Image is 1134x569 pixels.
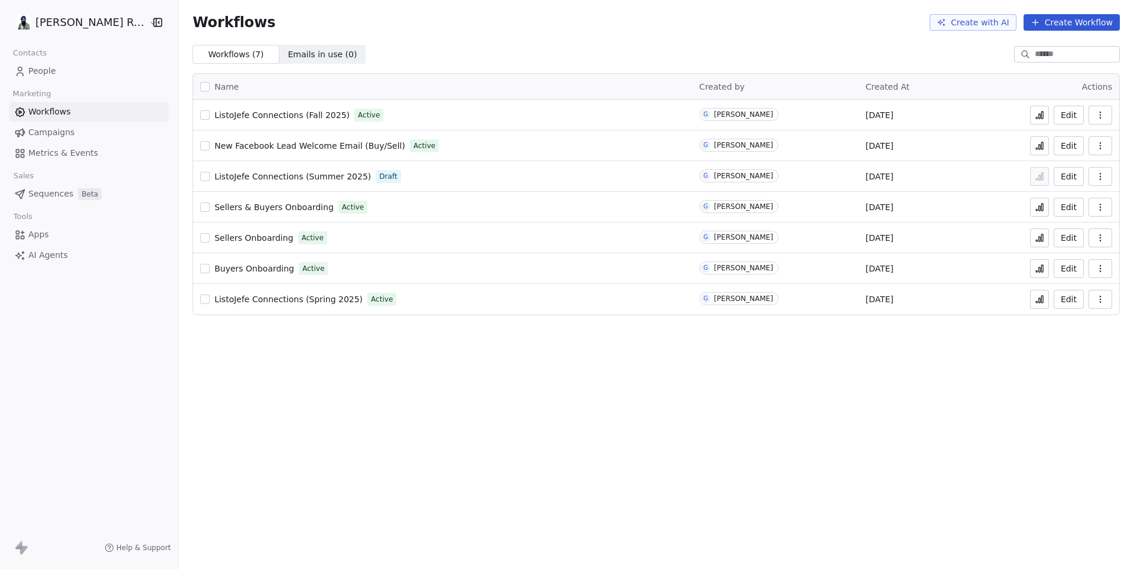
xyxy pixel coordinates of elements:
[703,233,708,242] div: G
[865,232,893,244] span: [DATE]
[9,184,168,204] a: SequencesBeta
[28,249,68,261] span: AI Agents
[703,263,708,273] div: G
[214,201,334,213] a: Sellers & Buyers Onboarding
[214,171,371,182] a: ListoJefe Connections (Summer 2025)
[116,543,171,552] span: Help & Support
[9,225,168,244] a: Apps
[865,293,893,305] span: [DATE]
[703,140,708,150] div: G
[865,201,893,213] span: [DATE]
[1054,259,1084,278] button: Edit
[865,82,910,91] span: Created At
[1024,14,1120,31] button: Create Workflow
[9,61,168,81] a: People
[865,171,893,182] span: [DATE]
[1082,82,1112,91] span: Actions
[8,85,56,103] span: Marketing
[9,246,168,265] a: AI Agents
[9,143,168,163] a: Metrics & Events
[714,141,773,149] div: [PERSON_NAME]
[714,295,773,303] div: [PERSON_NAME]
[714,202,773,211] div: [PERSON_NAME]
[288,48,357,61] span: Emails in use ( 0 )
[413,140,435,151] span: Active
[371,294,393,305] span: Active
[342,202,364,212] span: Active
[35,15,146,30] span: [PERSON_NAME] Re/Max
[8,44,52,62] span: Contacts
[214,232,293,244] a: Sellers Onboarding
[1054,106,1084,125] button: Edit
[1054,290,1084,309] button: Edit
[379,171,397,182] span: Draft
[1054,136,1084,155] button: Edit
[78,188,102,200] span: Beta
[302,233,324,243] span: Active
[214,202,334,212] span: Sellers & Buyers Onboarding
[714,264,773,272] div: [PERSON_NAME]
[865,140,893,152] span: [DATE]
[714,233,773,241] div: [PERSON_NAME]
[703,110,708,119] div: G
[28,147,98,159] span: Metrics & Events
[358,110,380,120] span: Active
[1054,198,1084,217] button: Edit
[17,15,31,30] img: Gopal%20Ranu%20Profile%20Picture%201080x1080.png
[1054,167,1084,186] button: Edit
[9,102,168,122] a: Workflows
[302,263,324,274] span: Active
[703,294,708,303] div: G
[28,228,49,241] span: Apps
[703,171,708,181] div: G
[14,12,141,32] button: [PERSON_NAME] Re/Max
[865,109,893,121] span: [DATE]
[28,106,71,118] span: Workflows
[8,167,39,185] span: Sales
[1054,228,1084,247] button: Edit
[214,233,293,243] span: Sellers Onboarding
[214,295,363,304] span: ListoJefe Connections (Spring 2025)
[28,126,74,139] span: Campaigns
[214,110,350,120] span: ListoJefe Connections (Fall 2025)
[8,208,37,225] span: Tools
[714,172,773,180] div: [PERSON_NAME]
[214,263,294,274] a: Buyers Onboarding
[193,14,275,31] span: Workflows
[214,293,363,305] a: ListoJefe Connections (Spring 2025)
[930,14,1016,31] button: Create with AI
[214,172,371,181] span: ListoJefe Connections (Summer 2025)
[9,123,168,142] a: Campaigns
[214,141,405,151] span: New Facebook Lead Welcome Email (Buy/Sell)
[699,82,745,91] span: Created by
[28,188,73,200] span: Sequences
[214,81,239,93] span: Name
[105,543,171,552] a: Help & Support
[214,264,294,273] span: Buyers Onboarding
[28,65,56,77] span: People
[214,140,405,152] a: New Facebook Lead Welcome Email (Buy/Sell)
[703,202,708,211] div: G
[714,110,773,119] div: [PERSON_NAME]
[214,109,350,121] a: ListoJefe Connections (Fall 2025)
[865,263,893,274] span: [DATE]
